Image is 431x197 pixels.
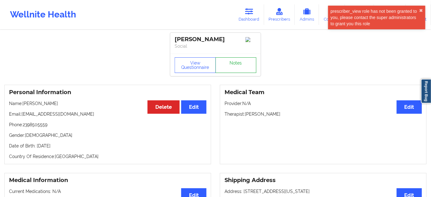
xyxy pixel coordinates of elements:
[421,79,431,103] a: Report Bug
[234,4,264,25] a: Dashboard
[9,111,206,117] p: Email: [EMAIL_ADDRESS][DOMAIN_NAME]
[9,143,206,149] p: Date of Birth: [DATE]
[215,57,257,73] a: Notes
[295,4,319,25] a: Admins
[9,89,206,96] h3: Personal Information
[9,177,206,184] h3: Medical Information
[245,37,256,42] img: Image%2Fplaceholer-image.png
[319,4,345,25] a: Coaches
[225,177,422,184] h3: Shipping Address
[397,100,422,114] button: Edit
[9,153,206,160] p: Country Of Residence: [GEOGRAPHIC_DATA]
[264,4,295,25] a: Prescribers
[181,100,206,114] button: Edit
[225,100,422,107] p: Provider: N/A
[9,100,206,107] p: Name: [PERSON_NAME]
[9,122,206,128] p: Phone: 2398505559
[175,57,216,73] button: View Questionnaire
[225,89,422,96] h3: Medical Team
[225,188,422,195] p: Address: [STREET_ADDRESS][US_STATE]
[331,8,419,27] div: prescriber_view role has not been granted to you, please contact the super administrators to gran...
[9,132,206,138] p: Gender: [DEMOGRAPHIC_DATA]
[175,43,256,49] p: Social
[175,36,256,43] div: [PERSON_NAME]
[148,100,180,114] button: Delete
[225,111,422,117] p: Therapist: [PERSON_NAME]
[419,8,423,13] button: close
[9,188,206,195] p: Current Medications: N/A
